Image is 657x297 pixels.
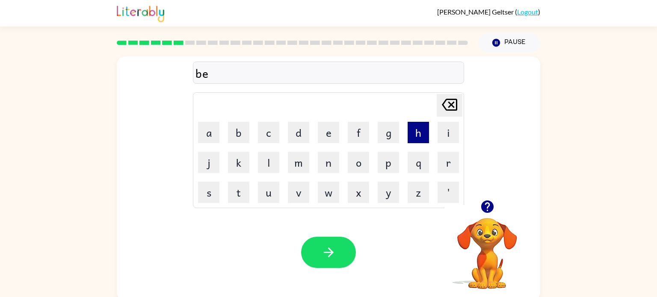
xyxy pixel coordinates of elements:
button: y [378,182,399,203]
button: r [438,152,459,173]
a: Logout [517,8,538,16]
button: q [408,152,429,173]
button: w [318,182,339,203]
button: l [258,152,279,173]
button: b [228,122,249,143]
button: s [198,182,219,203]
button: u [258,182,279,203]
button: e [318,122,339,143]
button: m [288,152,309,173]
button: a [198,122,219,143]
button: v [288,182,309,203]
button: h [408,122,429,143]
button: g [378,122,399,143]
video: Your browser must support playing .mp4 files to use Literably. Please try using another browser. [444,205,530,290]
button: o [348,152,369,173]
button: t [228,182,249,203]
button: z [408,182,429,203]
button: d [288,122,309,143]
img: Literably [117,3,164,22]
button: c [258,122,279,143]
button: j [198,152,219,173]
button: i [438,122,459,143]
div: ( ) [437,8,540,16]
button: Pause [478,33,540,53]
button: n [318,152,339,173]
button: p [378,152,399,173]
button: k [228,152,249,173]
span: [PERSON_NAME] Geltser [437,8,515,16]
div: be [195,64,462,82]
button: f [348,122,369,143]
button: x [348,182,369,203]
button: ' [438,182,459,203]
